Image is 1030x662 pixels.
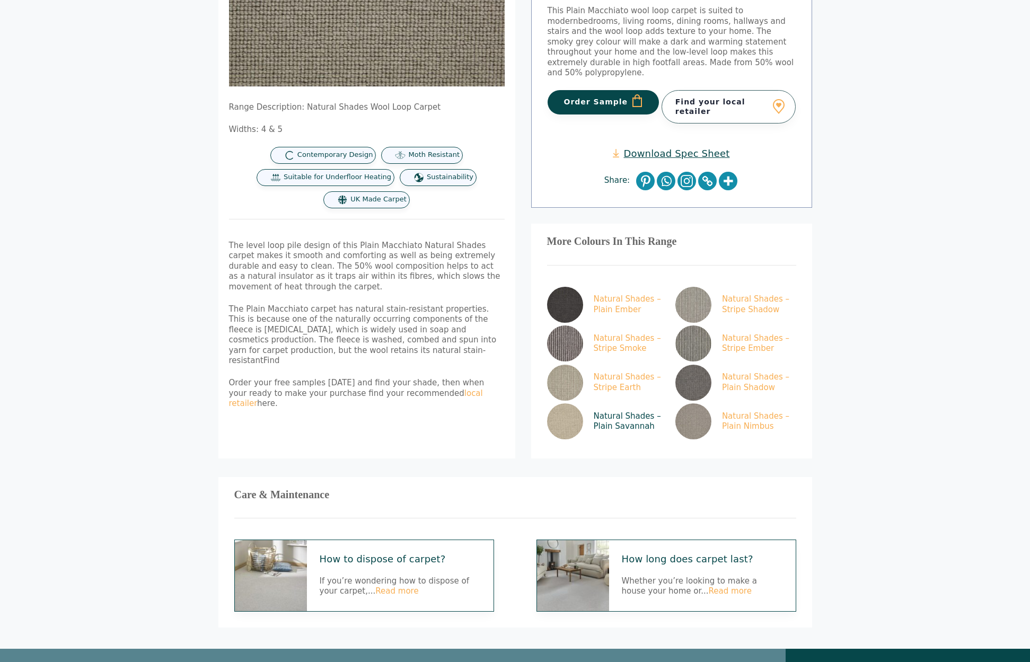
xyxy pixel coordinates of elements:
a: Whatsapp [657,172,675,190]
a: local retailer [229,389,483,409]
span: Contemporary Design [297,151,373,160]
img: dark and light grey stripe [547,325,583,361]
h3: Care & Maintenance [234,493,796,497]
a: Find your local retailer [662,90,796,123]
a: Pinterest [636,172,655,190]
a: Instagram [677,172,696,190]
img: Plain sandy tone [547,403,583,439]
a: More [719,172,737,190]
h3: More Colours In This Range [547,240,796,244]
img: Plain Shadow Dark Grey [675,365,711,401]
a: Read more [709,586,752,596]
button: Order Sample [548,90,659,114]
a: Natural Shades – Plain Nimbus [675,403,792,439]
span: Order your free samples [DATE] and find your shade, then when your ready to make your purchase fi... [229,378,485,408]
a: Copy Link [698,172,717,190]
a: Natural Shades – Stripe Earth [547,365,664,401]
p: Widths: 4 & 5 [229,125,505,135]
a: Download Spec Sheet [613,147,729,160]
span: Suitable for Underfloor Heating [284,173,391,182]
a: How to dispose of carpet? [320,553,481,565]
span: Find [263,356,280,365]
span: Sustainability [427,173,473,182]
img: mid grey & cream stripe [675,287,711,323]
a: How long does carpet last? [622,553,783,565]
a: Natural Shades – Stripe Smoke [547,325,664,361]
span: Share: [604,175,635,186]
a: Natural Shades – Plain Savannah [547,403,664,439]
a: Natural Shades – Stripe Shadow [675,287,792,323]
img: Plain Nimbus Mid Grey [675,403,711,439]
span: The level loop pile design of this Plain Macchiato Natural Shades carpet makes it smooth and comf... [229,241,500,292]
span: bedrooms, living rooms, dining rooms, hallways and stairs and the wool loop adds texture to your ... [548,16,794,78]
a: Natural Shades – Plain Shadow [675,365,792,401]
p: Range Description: Natural Shades Wool Loop Carpet [229,102,505,113]
a: Read more [375,586,418,596]
a: Natural Shades – Plain Ember [547,287,664,323]
span: This Plain Macchiato wool loop carpet is suited to modern [548,6,744,26]
img: Cream & Grey Stripe [675,325,711,361]
span: The Plain Macchiato carpet has natural stain-resistant properties. This is because one of the nat... [229,304,497,366]
img: smokey grey tone [547,287,583,323]
span: UK Made Carpet [350,195,406,204]
span: Moth Resistant [408,151,460,160]
img: Soft beige & cream stripe [547,365,583,401]
a: Natural Shades – Stripe Ember [675,325,792,361]
div: Whether you’re looking to make a house your home or... [622,553,783,596]
div: If you’re wondering how to dispose of your carpet,... [320,553,481,596]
